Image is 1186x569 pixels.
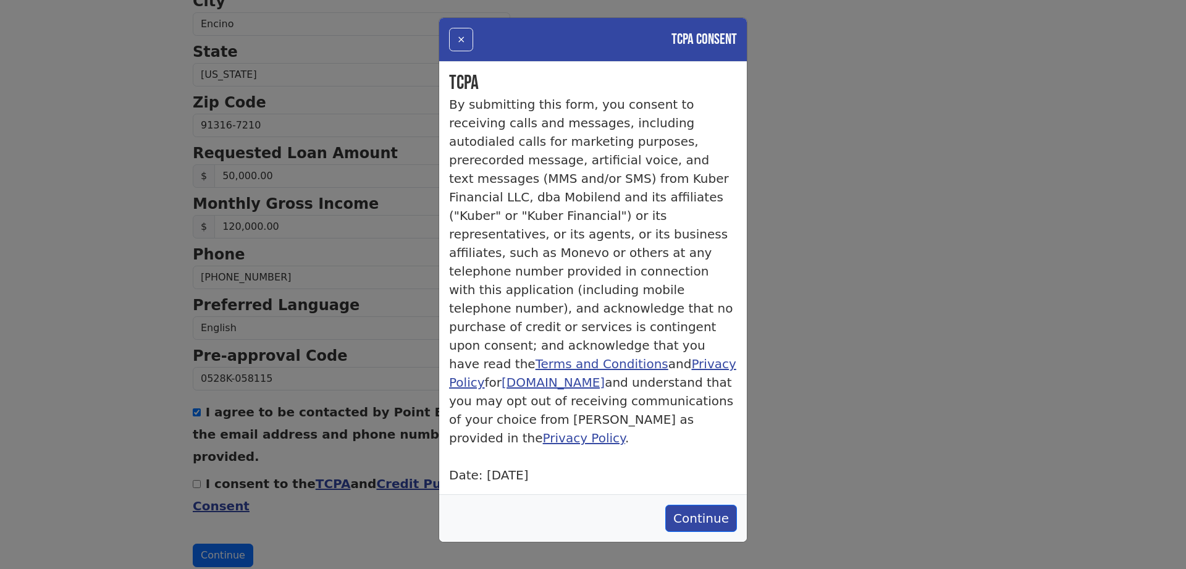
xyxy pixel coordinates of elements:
[449,468,529,483] p1: Date: [DATE]
[449,71,479,95] bold: TCPA
[665,505,737,532] button: Continue
[671,28,737,51] h4: TCPA Consent
[449,28,473,51] button: ×
[543,431,625,445] a: Privacy Policy
[536,356,668,371] a: Terms and Conditions
[449,356,736,390] a: Privacy Policy
[449,95,737,447] p: By submitting this form, you consent to receiving calls and messages, including autodialed calls ...
[502,375,605,390] a: [DOMAIN_NAME]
